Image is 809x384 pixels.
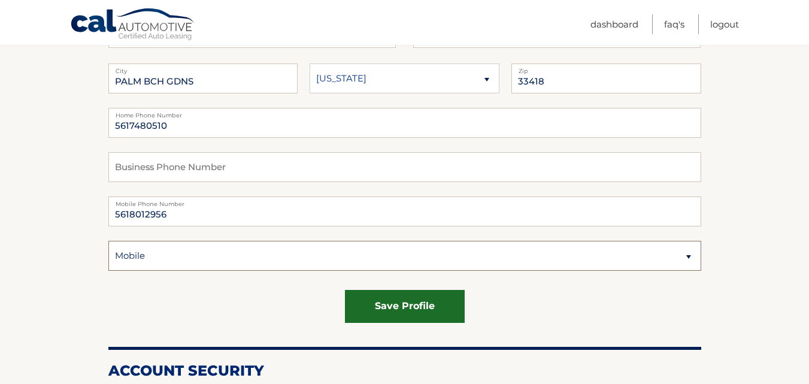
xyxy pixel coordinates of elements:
input: Business Phone Number [108,152,701,182]
button: save profile [345,290,465,323]
input: Home Phone Number [108,108,701,138]
label: Home Phone Number [108,108,701,117]
a: Cal Automotive [70,8,196,43]
a: Logout [710,14,739,34]
a: Dashboard [590,14,638,34]
input: City [108,64,298,93]
h2: Account Security [108,362,701,380]
label: Mobile Phone Number [108,196,701,206]
input: Zip [511,64,701,93]
input: Mobile Phone Number [108,196,701,226]
label: Zip [511,64,701,73]
label: City [108,64,298,73]
a: FAQ's [664,14,684,34]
